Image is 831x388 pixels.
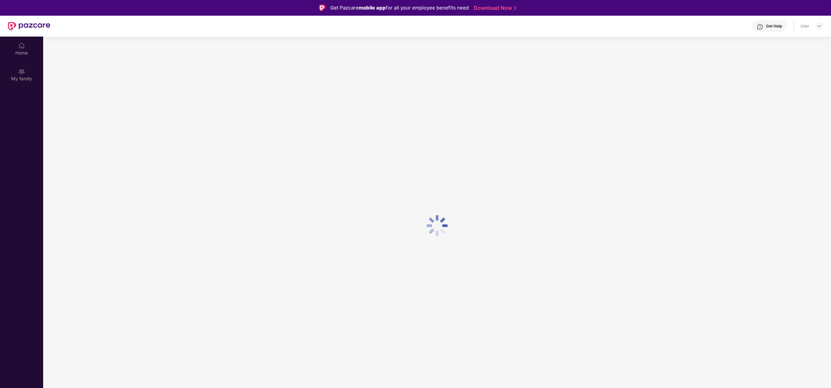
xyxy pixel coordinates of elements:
[359,5,386,11] strong: mobile app
[757,24,763,30] img: svg+xml;base64,PHN2ZyBpZD0iSGVscC0zMngzMiIgeG1sbnM9Imh0dHA6Ly93d3cudzMub3JnLzIwMDAvc3ZnIiB3aWR0aD...
[766,24,782,29] div: Get Help
[18,42,25,49] img: svg+xml;base64,PHN2ZyBpZD0iSG9tZSIgeG1sbnM9Imh0dHA6Ly93d3cudzMub3JnLzIwMDAvc3ZnIiB3aWR0aD0iMjAiIG...
[8,22,50,30] img: New Pazcare Logo
[514,5,517,11] img: Stroke
[801,24,809,29] div: User
[330,4,469,12] div: Get Pazcare for all your employee benefits need
[817,24,822,29] img: svg+xml;base64,PHN2ZyBpZD0iRHJvcGRvd24tMzJ4MzIiIHhtbG5zPSJodHRwOi8vd3d3LnczLm9yZy8yMDAwL3N2ZyIgd2...
[18,68,25,75] img: svg+xml;base64,PHN2ZyB3aWR0aD0iMjAiIGhlaWdodD0iMjAiIHZpZXdCb3g9IjAgMCAyMCAyMCIgZmlsbD0ibm9uZSIgeG...
[474,5,515,11] a: Download Now
[319,5,326,11] img: Logo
